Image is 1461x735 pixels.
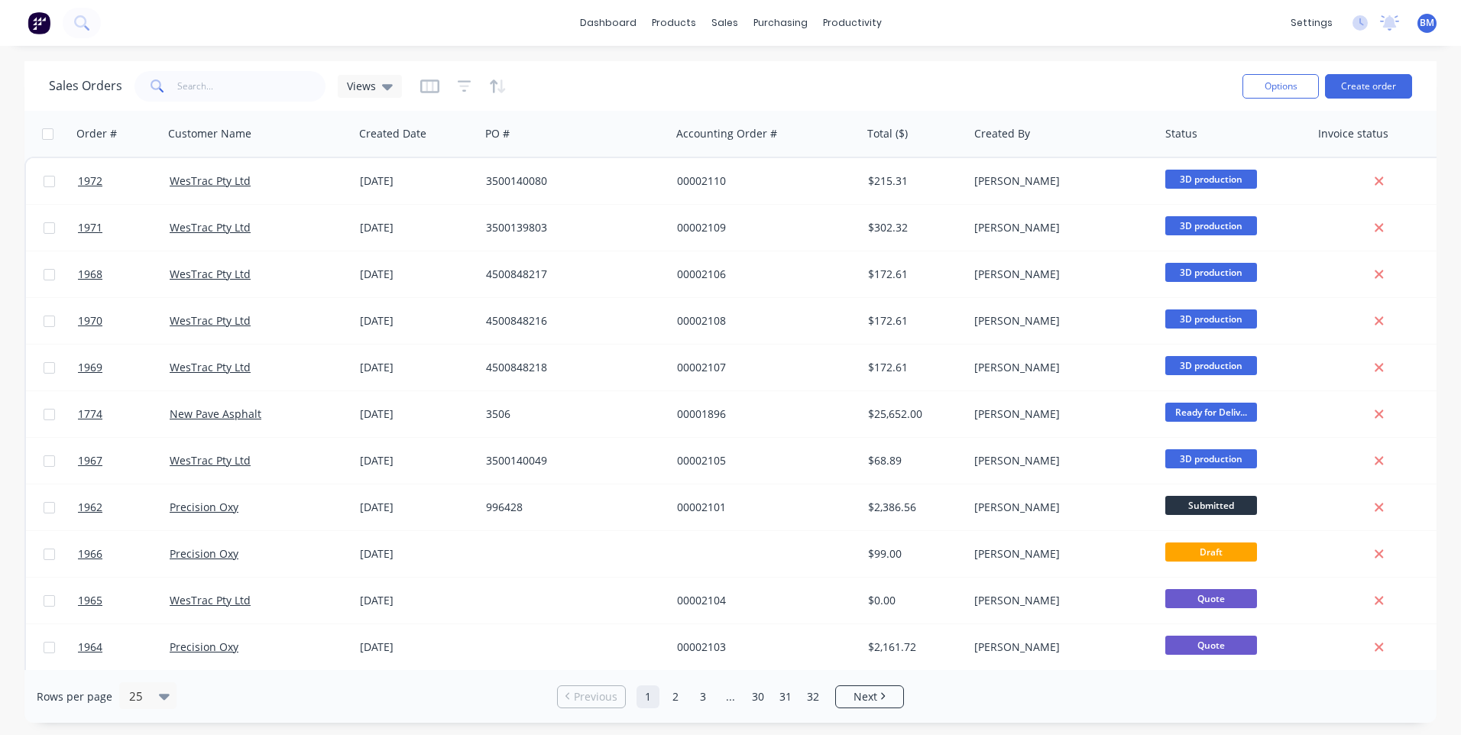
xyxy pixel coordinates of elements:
span: BM [1420,16,1434,30]
div: $25,652.00 [868,406,958,422]
span: Quote [1165,636,1257,655]
div: Order # [76,126,117,141]
a: Previous page [558,689,625,704]
div: [PERSON_NAME] [974,639,1144,655]
div: 00001896 [677,406,847,422]
span: Previous [574,689,617,704]
a: Next page [836,689,903,704]
span: Next [854,689,877,704]
div: 00002103 [677,639,847,655]
div: $2,161.72 [868,639,958,655]
div: 00002108 [677,313,847,329]
div: 4500848216 [486,313,656,329]
a: New Pave Asphalt [170,406,261,421]
ul: Pagination [551,685,910,708]
span: 3D production [1165,263,1257,282]
div: $99.00 [868,546,958,562]
span: 3D production [1165,216,1257,235]
div: Created Date [359,126,426,141]
span: 1966 [78,546,102,562]
div: $302.32 [868,220,958,235]
a: WesTrac Pty Ltd [170,220,251,235]
div: [DATE] [360,313,474,329]
span: 1972 [78,173,102,189]
div: sales [704,11,746,34]
span: 3D production [1165,170,1257,189]
a: Precision Oxy [170,500,238,514]
div: 00002104 [677,593,847,608]
div: 4500848218 [486,360,656,375]
div: [PERSON_NAME] [974,453,1144,468]
h1: Sales Orders [49,79,122,93]
a: 1969 [78,345,170,390]
div: [DATE] [360,220,474,235]
span: 1971 [78,220,102,235]
span: 1968 [78,267,102,282]
div: $215.31 [868,173,958,189]
div: [PERSON_NAME] [974,546,1144,562]
div: [DATE] [360,267,474,282]
a: dashboard [572,11,644,34]
div: Accounting Order # [676,126,777,141]
div: 3500140080 [486,173,656,189]
a: Page 31 [774,685,797,708]
span: 3D production [1165,449,1257,468]
a: 1774 [78,391,170,437]
div: 996428 [486,500,656,515]
span: Submitted [1165,496,1257,515]
a: 1971 [78,205,170,251]
div: Total ($) [867,126,908,141]
a: 1965 [78,578,170,623]
a: Precision Oxy [170,639,238,654]
div: Created By [974,126,1030,141]
div: [DATE] [360,500,474,515]
img: Factory [28,11,50,34]
a: Page 30 [747,685,769,708]
a: 1970 [78,298,170,344]
div: [DATE] [360,639,474,655]
div: [DATE] [360,360,474,375]
div: 3500139803 [486,220,656,235]
a: Page 32 [802,685,824,708]
a: Page 3 [692,685,714,708]
span: 1962 [78,500,102,515]
span: Quote [1165,589,1257,608]
div: $172.61 [868,313,958,329]
a: 1962 [78,484,170,530]
div: $172.61 [868,267,958,282]
a: 1964 [78,624,170,670]
a: Page 1 is your current page [637,685,659,708]
div: products [644,11,704,34]
a: 1966 [78,531,170,577]
span: Draft [1165,542,1257,562]
span: 1969 [78,360,102,375]
a: Precision Oxy [170,546,238,561]
a: WesTrac Pty Ltd [170,593,251,607]
div: 00002101 [677,500,847,515]
span: 3D production [1165,309,1257,329]
button: Options [1242,74,1319,99]
div: 00002106 [677,267,847,282]
a: WesTrac Pty Ltd [170,267,251,281]
span: 1965 [78,593,102,608]
span: Ready for Deliv... [1165,403,1257,422]
a: 1968 [78,251,170,297]
div: $68.89 [868,453,958,468]
div: productivity [815,11,889,34]
a: Page 2 [664,685,687,708]
div: [DATE] [360,173,474,189]
input: Search... [177,71,326,102]
div: [PERSON_NAME] [974,173,1144,189]
div: [DATE] [360,453,474,468]
a: WesTrac Pty Ltd [170,360,251,374]
div: [DATE] [360,406,474,422]
a: Jump forward [719,685,742,708]
div: Invoice status [1318,126,1388,141]
span: 3D production [1165,356,1257,375]
div: [PERSON_NAME] [974,500,1144,515]
div: settings [1283,11,1340,34]
button: Create order [1325,74,1412,99]
div: [PERSON_NAME] [974,360,1144,375]
div: [PERSON_NAME] [974,406,1144,422]
a: 1972 [78,158,170,204]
